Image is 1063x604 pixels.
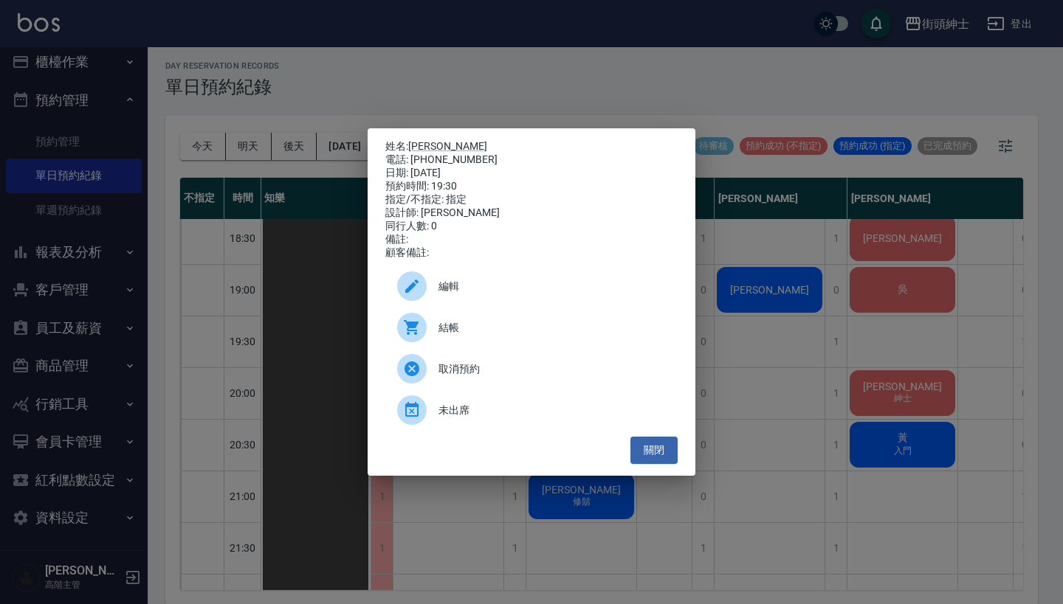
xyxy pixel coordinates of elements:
p: 姓名: [385,140,678,153]
div: 備註: [385,233,678,246]
span: 未出席 [438,403,666,418]
div: 同行人數: 0 [385,220,678,233]
a: [PERSON_NAME] [408,140,487,152]
div: 設計師: [PERSON_NAME] [385,206,678,220]
span: 結帳 [438,320,666,336]
button: 關閉 [630,437,678,464]
a: 結帳 [385,307,678,348]
div: 未出席 [385,389,678,431]
div: 電話: [PHONE_NUMBER] [385,153,678,167]
div: 預約時間: 19:30 [385,180,678,193]
div: 顧客備註: [385,246,678,260]
span: 編輯 [438,279,666,294]
span: 取消預約 [438,361,666,377]
div: 取消預約 [385,348,678,389]
div: 編輯 [385,265,678,307]
div: 日期: [DATE] [385,167,678,180]
div: 指定/不指定: 指定 [385,193,678,206]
